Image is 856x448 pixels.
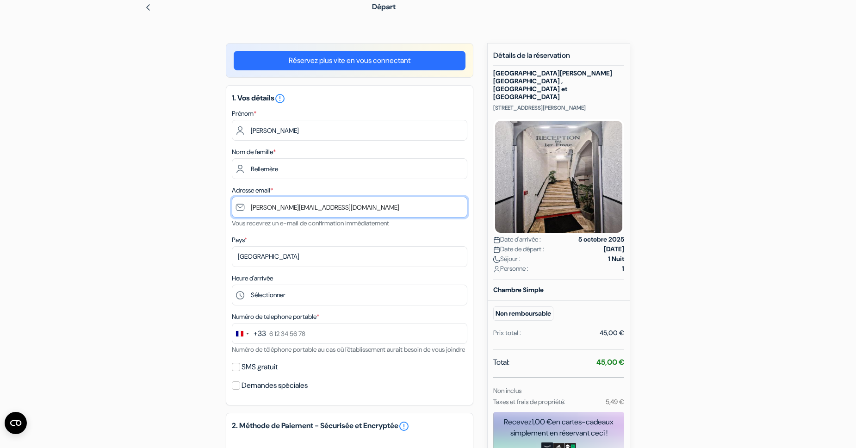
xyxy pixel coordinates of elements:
[232,324,266,343] button: Change country, selected France (+33)
[493,246,500,253] img: calendar.svg
[274,93,285,104] i: error_outline
[242,379,308,392] label: Demandes spéciales
[232,158,467,179] input: Entrer le nom de famille
[532,417,552,427] span: 1,00 €
[274,93,285,103] a: error_outline
[622,264,624,274] strong: 1
[493,306,553,321] small: Non remboursable
[493,235,541,244] span: Date d'arrivée :
[493,357,509,368] span: Total:
[398,421,409,432] a: error_outline
[232,197,467,218] input: Entrer adresse e-mail
[232,421,467,432] h5: 2. Méthode de Paiement - Sécurisée et Encryptée
[254,328,266,339] div: +33
[144,4,152,11] img: left_arrow.svg
[493,328,521,338] div: Prix total :
[242,361,278,373] label: SMS gratuit
[372,2,396,12] span: Départ
[493,386,521,395] small: Non inclus
[493,254,521,264] span: Séjour :
[493,104,624,112] p: [STREET_ADDRESS][PERSON_NAME]
[232,219,389,227] small: Vous recevrez un e-mail de confirmation immédiatement
[234,51,465,70] a: Réservez plus vite en vous connectant
[608,254,624,264] strong: 1 Nuit
[596,357,624,367] strong: 45,00 €
[493,286,544,294] b: Chambre Simple
[232,93,467,104] h5: 1. Vos détails
[232,312,319,322] label: Numéro de telephone portable
[232,147,276,157] label: Nom de famille
[493,256,500,263] img: moon.svg
[600,328,624,338] div: 45,00 €
[493,398,565,406] small: Taxes et frais de propriété:
[493,244,544,254] span: Date de départ :
[493,51,624,66] h5: Détails de la réservation
[493,266,500,273] img: user_icon.svg
[5,412,27,434] button: Ouvrir le widget CMP
[578,235,624,244] strong: 5 octobre 2025
[606,398,624,406] small: 5,49 €
[232,345,465,354] small: Numéro de téléphone portable au cas où l'établissement aurait besoin de vous joindre
[604,244,624,254] strong: [DATE]
[493,417,624,439] div: Recevez en cartes-cadeaux simplement en réservant ceci !
[232,235,247,245] label: Pays
[232,274,273,283] label: Heure d'arrivée
[493,69,624,100] h5: [GEOGRAPHIC_DATA][PERSON_NAME][GEOGRAPHIC_DATA] , [GEOGRAPHIC_DATA] et [GEOGRAPHIC_DATA]
[232,109,256,118] label: Prénom
[232,120,467,141] input: Entrez votre prénom
[493,264,528,274] span: Personne :
[493,236,500,243] img: calendar.svg
[232,186,273,195] label: Adresse email
[232,323,467,344] input: 6 12 34 56 78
